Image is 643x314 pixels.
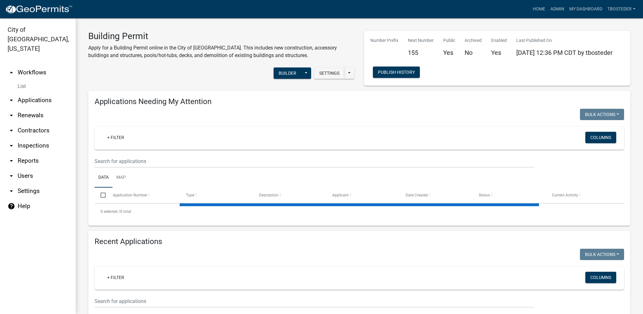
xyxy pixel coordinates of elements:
a: My Dashboard [567,3,605,15]
a: tbosteder [605,3,638,15]
p: Last Published On [516,37,613,44]
span: Application Number [113,193,147,197]
datatable-header-cell: Application Number [107,188,180,203]
button: Builder [274,67,301,79]
datatable-header-cell: Status [473,188,546,203]
h5: No [465,49,482,56]
h3: Building Permit [88,31,355,42]
wm-modal-confirm: Workflow Publish History [373,70,420,75]
i: arrow_drop_down [8,172,15,180]
span: Status [479,193,490,197]
h4: Recent Applications [95,237,624,246]
span: Current Activity [552,193,578,197]
h5: Yes [443,49,455,56]
button: Columns [585,272,616,283]
a: Data [95,168,113,188]
button: Settings [314,67,345,79]
button: Bulk Actions [580,249,624,260]
i: arrow_drop_down [8,142,15,149]
span: Date Created [406,193,428,197]
p: Apply for a Building Permit online in the City of [GEOGRAPHIC_DATA]. This includes new constructi... [88,44,355,59]
h4: Applications Needing My Attention [95,97,624,106]
a: + Filter [102,272,129,283]
p: Next Number [408,37,434,44]
h5: Yes [491,49,507,56]
datatable-header-cell: Select [95,188,107,203]
datatable-header-cell: Date Created [399,188,472,203]
span: [DATE] 12:36 PM CDT by tbosteder [516,49,613,56]
p: Archived [465,37,482,44]
i: arrow_drop_down [8,157,15,165]
i: arrow_drop_down [8,112,15,119]
input: Search for applications [95,155,534,168]
a: + Filter [102,132,129,143]
div: 0 total [95,204,624,219]
a: Admin [548,3,567,15]
p: Number Prefix [370,37,398,44]
datatable-header-cell: Type [180,188,253,203]
i: arrow_drop_up [8,69,15,76]
input: Search for applications [95,295,534,308]
a: Home [530,3,548,15]
datatable-header-cell: Applicant [326,188,399,203]
i: help [8,202,15,210]
button: Publish History [373,67,420,78]
datatable-header-cell: Description [253,188,326,203]
p: Enabled [491,37,507,44]
span: Description [259,193,278,197]
button: Columns [585,132,616,143]
i: arrow_drop_down [8,127,15,134]
h5: 155 [408,49,434,56]
datatable-header-cell: Current Activity [546,188,619,203]
span: 0 selected / [101,209,120,214]
button: Bulk Actions [580,109,624,120]
p: Public [443,37,455,44]
span: Type [186,193,194,197]
a: Map [113,168,130,188]
i: arrow_drop_down [8,96,15,104]
i: arrow_drop_down [8,187,15,195]
span: Applicant [332,193,349,197]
